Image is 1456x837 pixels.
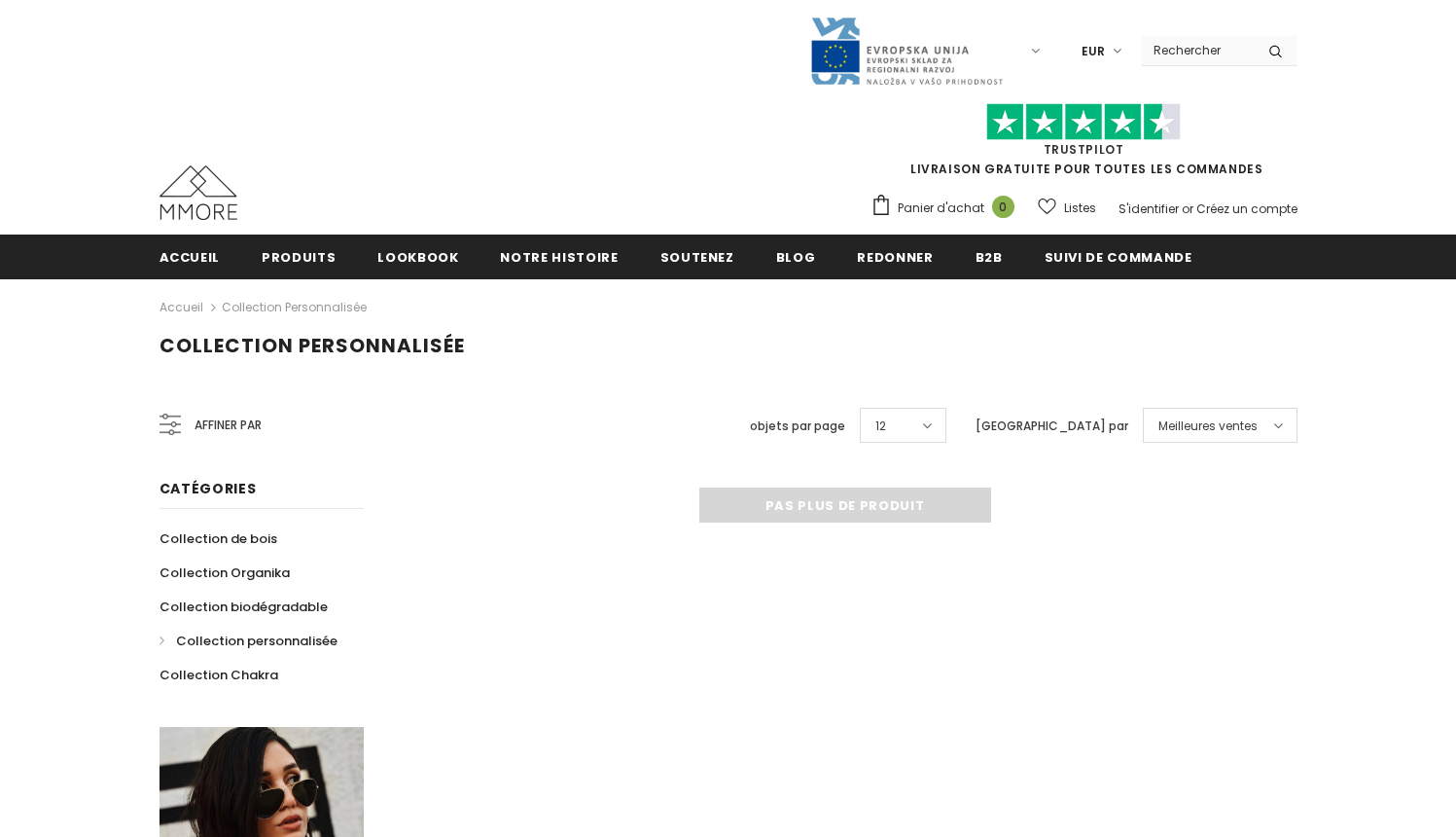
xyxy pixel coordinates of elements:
[160,556,290,590] a: Collection Organika
[262,248,336,267] span: Produits
[870,194,1024,223] a: Panier d'achat 0
[1119,200,1179,217] a: S'identifier
[1045,235,1192,278] a: Suivi de commande
[870,112,1297,177] span: LIVRAISON GRATUITE POUR TOUTES LES COMMANDES
[160,598,328,616] span: Collection biodégradable
[857,248,933,267] span: Redonner
[809,16,1004,87] img: Javni Razpis
[176,632,337,650] span: Collection personnalisée
[160,248,221,267] span: Accueil
[1196,200,1297,217] a: Créez un compte
[776,248,816,267] span: Blog
[1045,248,1192,267] span: Suivi de commande
[986,103,1181,141] img: Faites confiance aux étoiles pilotes
[500,235,618,278] a: Notre histoire
[898,199,984,218] span: Panier d'achat
[875,417,886,436] span: 12
[857,235,933,278] a: Redonner
[750,417,845,436] label: objets par page
[992,196,1014,218] span: 0
[160,666,278,684] span: Collection Chakra
[160,165,237,220] img: Cas MMORE
[377,235,458,278] a: Lookbook
[500,248,618,267] span: Notre histoire
[1142,36,1254,64] input: Search Site
[976,248,1003,267] span: B2B
[1182,200,1193,217] span: or
[195,415,262,436] span: Affiner par
[160,235,221,278] a: Accueil
[160,529,277,548] span: Collection de bois
[1158,417,1258,436] span: Meilleures ventes
[160,522,277,556] a: Collection de bois
[160,590,328,624] a: Collection biodégradable
[160,332,465,359] span: Collection personnalisée
[160,624,337,658] a: Collection personnalisée
[377,248,458,267] span: Lookbook
[222,299,367,315] a: Collection personnalisée
[160,564,290,582] span: Collection Organika
[1044,141,1124,158] a: TrustPilot
[660,248,734,267] span: soutenez
[660,235,734,278] a: soutenez
[1082,42,1105,61] span: EUR
[776,235,816,278] a: Blog
[1038,191,1096,225] a: Listes
[160,296,203,319] a: Accueil
[976,417,1128,436] label: [GEOGRAPHIC_DATA] par
[976,235,1003,278] a: B2B
[809,42,1004,58] a: Javni Razpis
[160,479,257,498] span: Catégories
[160,658,278,692] a: Collection Chakra
[1064,199,1096,218] span: Listes
[262,235,336,278] a: Produits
